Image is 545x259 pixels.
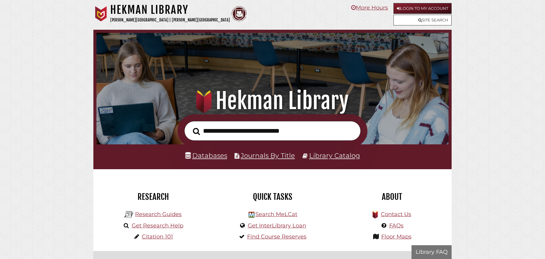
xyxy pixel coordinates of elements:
img: Hekman Library Logo [249,212,254,218]
a: More Hours [351,4,388,11]
button: Search [190,126,203,137]
a: Get InterLibrary Loan [248,222,306,229]
h1: Hekman Library [110,3,230,17]
a: Databases [185,151,227,159]
i: Search [193,128,200,135]
a: Login to My Account [393,3,452,14]
h2: Research [98,192,208,202]
a: Search MeLCat [255,211,297,218]
img: Calvin Theological Seminary [231,6,247,21]
a: Get Research Help [132,222,183,229]
a: Citation 101 [142,233,173,240]
a: Journals By Title [241,151,295,159]
p: [PERSON_NAME][GEOGRAPHIC_DATA] | [PERSON_NAME][GEOGRAPHIC_DATA] [110,17,230,24]
h2: About [337,192,447,202]
a: Find Course Reserves [247,233,306,240]
a: Floor Maps [381,233,412,240]
img: Hekman Library Logo [124,210,133,219]
a: Site Search [393,15,452,25]
h1: Hekman Library [105,87,441,114]
img: Calvin University [93,6,109,21]
a: Contact Us [381,211,411,218]
a: FAQs [389,222,404,229]
a: Research Guides [135,211,182,218]
h2: Quick Tasks [217,192,328,202]
a: Library Catalog [309,151,360,159]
